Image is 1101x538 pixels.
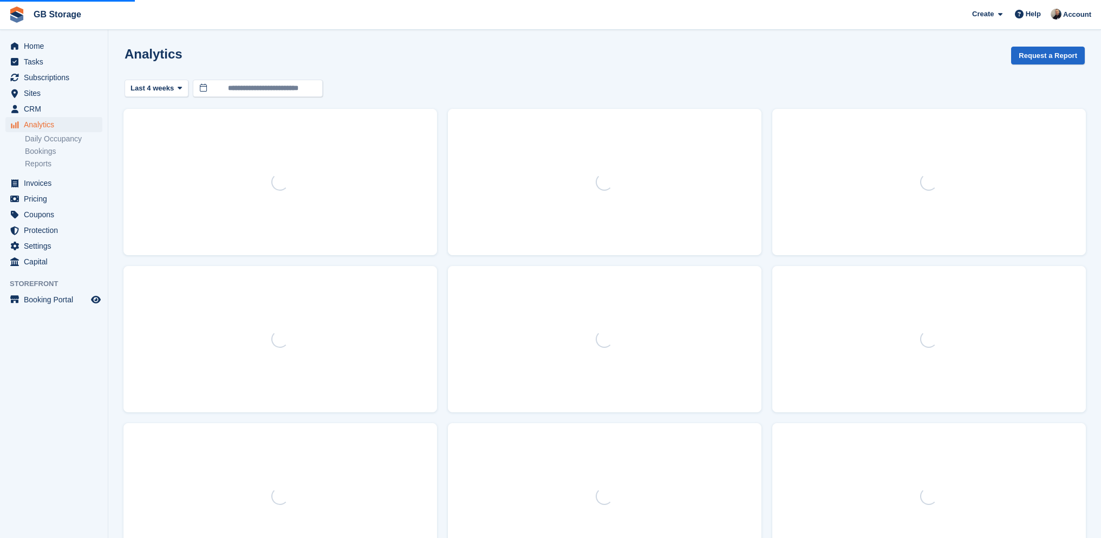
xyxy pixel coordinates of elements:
span: Analytics [24,117,89,132]
span: Sites [24,86,89,101]
span: Account [1063,9,1091,20]
span: Capital [24,254,89,269]
a: Bookings [25,146,102,157]
a: Preview store [89,293,102,306]
span: Booking Portal [24,292,89,307]
span: Coupons [24,207,89,222]
a: Daily Occupancy [25,134,102,144]
span: Storefront [10,278,108,289]
a: GB Storage [29,5,86,23]
a: menu [5,191,102,206]
span: Tasks [24,54,89,69]
h2: Analytics [125,47,183,61]
span: Last 4 weeks [131,83,174,94]
a: menu [5,54,102,69]
button: Request a Report [1011,47,1085,64]
a: menu [5,38,102,54]
span: Subscriptions [24,70,89,85]
span: Create [972,9,994,20]
a: Reports [25,159,102,169]
a: menu [5,176,102,191]
a: menu [5,238,102,254]
span: CRM [24,101,89,116]
button: Last 4 weeks [125,80,188,98]
a: menu [5,223,102,238]
span: Settings [24,238,89,254]
span: Pricing [24,191,89,206]
a: menu [5,86,102,101]
span: Home [24,38,89,54]
a: menu [5,117,102,132]
a: menu [5,254,102,269]
img: Karl Walker [1051,9,1061,20]
img: stora-icon-8386f47178a22dfd0bd8f6a31ec36ba5ce8667c1dd55bd0f319d3a0aa187defe.svg [9,7,25,23]
a: menu [5,207,102,222]
a: menu [5,101,102,116]
span: Protection [24,223,89,238]
a: menu [5,70,102,85]
span: Invoices [24,176,89,191]
span: Help [1026,9,1041,20]
a: menu [5,292,102,307]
